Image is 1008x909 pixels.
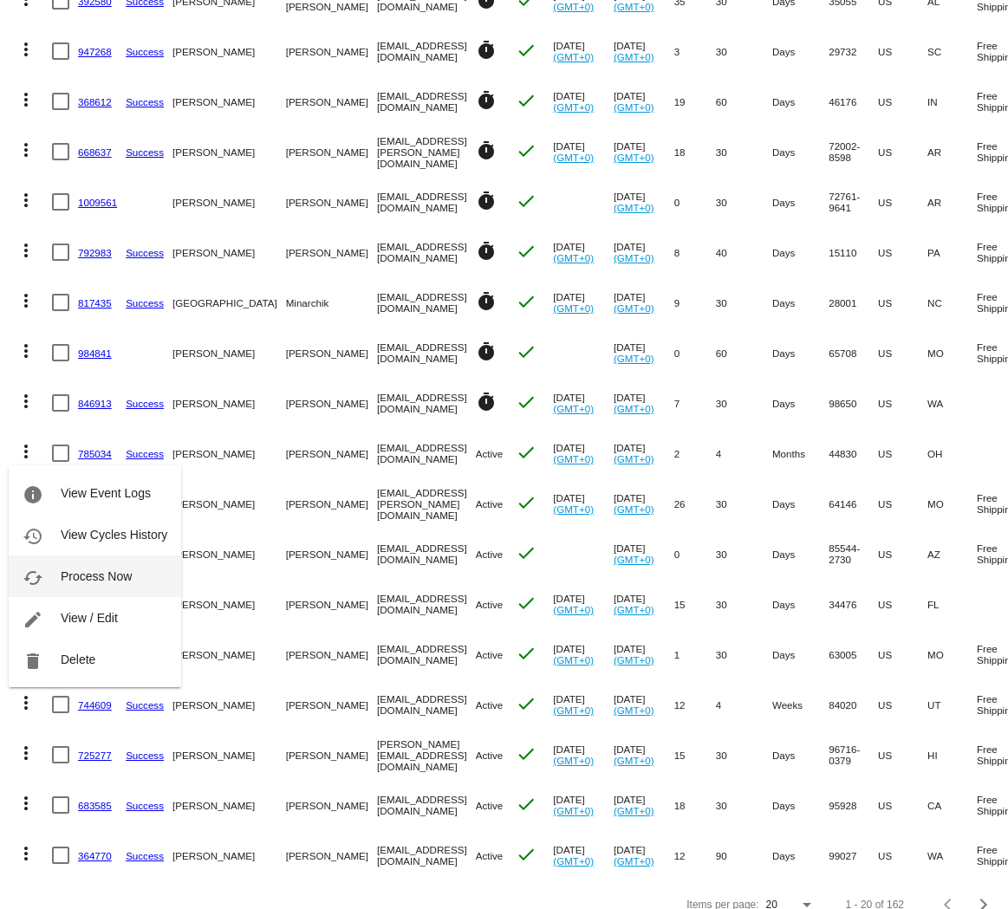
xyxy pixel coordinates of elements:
span: Delete [61,653,95,666]
mat-icon: info [23,484,43,505]
span: View Event Logs [61,486,151,500]
mat-icon: cached [23,568,43,588]
span: View / Edit [61,611,118,625]
span: View Cycles History [61,528,167,542]
mat-icon: delete [23,651,43,672]
mat-icon: history [23,526,43,547]
mat-icon: edit [23,609,43,630]
span: Process Now [61,569,132,583]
